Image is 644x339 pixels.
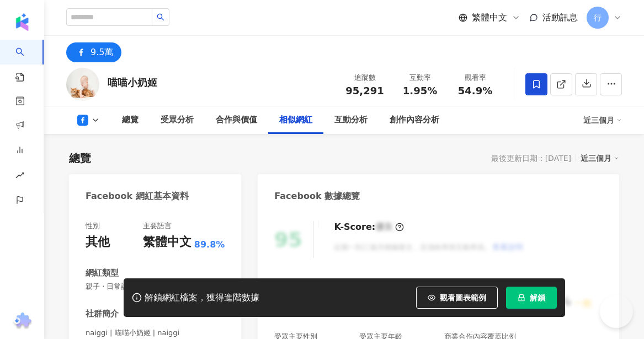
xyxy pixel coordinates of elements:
img: chrome extension [12,313,33,330]
div: 最後更新日期：[DATE] [491,154,571,163]
span: 89.8% [194,239,225,251]
span: 行 [594,12,602,24]
div: 觀看率 [454,72,496,83]
div: 創作內容分析 [390,114,439,127]
span: 95,291 [345,85,384,96]
span: 活動訊息 [542,12,578,23]
div: 互動率 [399,72,441,83]
button: 9.5萬 [66,42,121,62]
div: 互動分析 [334,114,368,127]
div: 主要語言 [143,221,172,231]
div: 其他 [86,234,110,251]
img: logo icon [13,13,31,31]
span: 繁體中文 [472,12,507,24]
span: rise [15,164,24,189]
div: 合作與價值 [216,114,257,127]
div: 繁體中文 [143,234,191,251]
span: naiggi | 喵喵小奶姬 | naiggi [86,328,225,338]
div: Facebook 數據總覽 [274,190,360,202]
button: 觀看圖表範例 [416,287,498,309]
div: 追蹤數 [344,72,386,83]
div: 喵喵小奶姬 [108,76,157,89]
button: 解鎖 [506,287,557,309]
div: 總覽 [122,114,139,127]
div: Facebook 網紅基本資料 [86,190,189,202]
span: 54.9% [458,85,492,96]
div: 近三個月 [583,111,622,129]
div: 近三個月 [581,151,619,165]
div: 總覽 [69,150,91,166]
div: K-Score : [334,221,404,233]
div: 相似網紅 [279,114,312,127]
span: 解鎖 [530,293,545,302]
a: search [15,40,38,83]
span: 觀看圖表範例 [440,293,486,302]
span: 1.95% [403,85,437,96]
span: lock [518,294,525,302]
span: search [157,13,164,21]
img: KOL Avatar [66,68,99,101]
div: 9.5萬 [91,45,113,60]
div: 網紅類型 [86,267,119,279]
div: 受眾分析 [161,114,194,127]
div: 性別 [86,221,100,231]
div: 解鎖網紅檔案，獲得進階數據 [145,292,259,304]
